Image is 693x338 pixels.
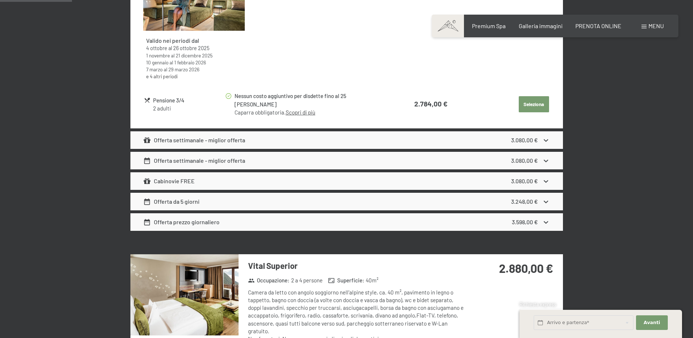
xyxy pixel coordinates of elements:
div: Offerta da 5 giorni [143,197,199,206]
strong: 3.598,00 € [512,218,538,225]
div: al [146,52,242,59]
h3: Vital Superior [248,260,465,271]
time: 01/02/2026 [174,59,206,65]
time: 29/03/2026 [168,66,199,72]
strong: Occupazione : [248,277,290,284]
span: 40 m² [366,277,378,284]
div: al [146,45,242,52]
time: 10/01/2026 [146,59,168,65]
time: 26/10/2025 [173,45,209,51]
span: 2 a 4 persone [291,277,323,284]
time: 21/12/2025 [176,52,213,59]
span: Avanti [644,319,660,326]
strong: 3.080,00 € [511,157,538,164]
strong: Superficie : [328,277,364,284]
strong: 2.880,00 € [499,261,553,275]
time: 04/10/2025 [146,45,167,51]
strong: 3.080,00 € [511,136,538,143]
div: Cabinovie FREE3.080,00 € [130,172,563,190]
strong: 3.080,00 € [511,177,538,184]
a: Scopri di più [286,109,315,116]
a: PRENOTA ONLINE [575,22,621,29]
div: al [146,66,242,73]
div: Offerta prezzo giornaliero3.598,00 € [130,213,563,231]
div: Offerta settimanale - miglior offerta [143,136,245,144]
img: mss_renderimg.php [130,254,239,335]
div: 2 adulti [153,105,224,112]
strong: Valido nei periodi dal [146,37,199,44]
div: Offerta settimanale - miglior offerta3.080,00 € [130,152,563,169]
div: Offerta da 5 giorni3.248,00 € [130,193,563,210]
div: Nessun costo aggiuntivo per disdette fino al 25 [PERSON_NAME] [235,92,387,109]
div: Caparra obbligatoria. [235,109,387,116]
strong: 2.784,00 € [414,99,448,108]
div: al [146,59,242,66]
div: Offerta settimanale - miglior offerta3.080,00 € [130,131,563,149]
div: Offerta prezzo giornaliero [143,218,220,226]
a: e 4 altri periodi [146,73,178,79]
time: 07/03/2026 [146,66,163,72]
strong: 3.248,00 € [511,198,538,205]
a: Premium Spa [472,22,506,29]
button: Seleziona [519,96,549,112]
div: Offerta settimanale - miglior offerta [143,156,245,165]
time: 01/11/2025 [146,52,170,59]
button: Avanti [636,315,667,330]
a: Galleria immagini [519,22,563,29]
span: Menu [648,22,664,29]
span: Richiesta express [519,301,556,307]
div: Cabinovie FREE [143,177,195,185]
div: Pensione 3/4 [153,96,224,105]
